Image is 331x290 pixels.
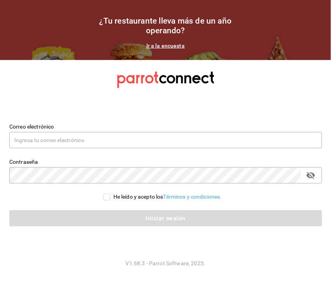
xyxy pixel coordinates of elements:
[163,194,222,200] a: Términos y condiciones.
[88,16,243,36] h1: ¿Tu restaurante lleva más de un año operando?
[9,124,322,130] label: Correo electrónico
[9,160,322,165] label: Contraseña
[9,132,322,148] input: Ingresa tu correo electrónico
[146,43,185,49] a: Ir a la encuesta
[113,193,222,201] div: He leído y acepto los
[304,169,317,182] button: passwordField
[9,259,322,267] p: V1.68.3 - Parrot Software, 2025.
